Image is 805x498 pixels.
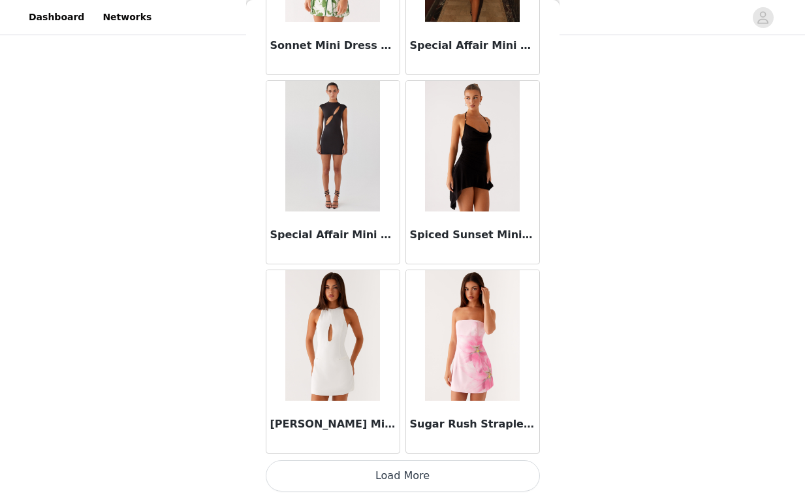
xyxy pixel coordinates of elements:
[270,227,396,243] h3: Special Affair Mini Dress - Black
[410,227,535,243] h3: Spiced Sunset Mini Dress - Black
[410,416,535,432] h3: Sugar Rush Strapless Mini Dress - Pink
[425,270,520,401] img: Sugar Rush Strapless Mini Dress - Pink
[285,270,380,401] img: Stacy Mini Dress - White
[95,3,159,32] a: Networks
[270,416,396,432] h3: [PERSON_NAME] Mini Dress - White
[285,81,380,211] img: Special Affair Mini Dress - Black
[266,460,540,491] button: Load More
[21,3,92,32] a: Dashboard
[757,7,769,28] div: avatar
[425,81,520,211] img: Spiced Sunset Mini Dress - Black
[410,38,535,54] h3: Special Affair Mini Dress - [PERSON_NAME]
[270,38,396,54] h3: Sonnet Mini Dress - Verdant Bloom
